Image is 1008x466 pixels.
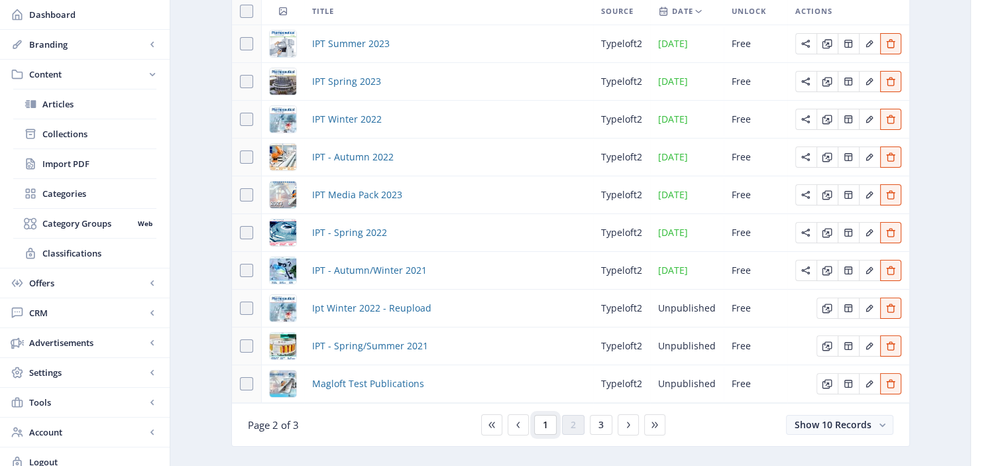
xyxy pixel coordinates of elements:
[593,25,650,63] td: typeloft2
[795,36,816,49] a: Edit page
[816,225,838,238] a: Edit page
[859,225,880,238] a: Edit page
[650,252,724,290] td: [DATE]
[270,30,296,57] img: 9b7c09d6-6735-4276-87b2-b82596770ab7.png
[880,339,901,351] a: Edit page
[880,225,901,238] a: Edit page
[880,36,901,49] a: Edit page
[590,415,612,435] button: 3
[838,36,859,49] a: Edit page
[650,101,724,139] td: [DATE]
[795,263,816,276] a: Edit page
[42,217,133,230] span: Category Groups
[42,247,156,260] span: Classifications
[859,339,880,351] a: Edit page
[312,376,424,392] span: Magloft Test Publications
[270,257,296,284] img: 17086fdc-aad0-48eb-bad5-3127cf9255eb.jpg
[880,263,901,276] a: Edit page
[724,63,787,101] td: Free
[13,179,156,208] a: Categories
[13,149,156,178] a: Import PDF
[724,327,787,365] td: Free
[795,150,816,162] a: Edit page
[795,225,816,238] a: Edit page
[13,239,156,268] a: Classifications
[593,139,650,176] td: typeloft2
[593,101,650,139] td: typeloft2
[312,74,381,89] a: IPT Spring 2023
[593,176,650,214] td: typeloft2
[795,112,816,125] a: Edit page
[650,365,724,403] td: Unpublished
[859,377,880,389] a: Edit page
[650,327,724,365] td: Unpublished
[724,176,787,214] td: Free
[593,214,650,252] td: typeloft2
[29,366,146,379] span: Settings
[724,365,787,403] td: Free
[795,188,816,200] a: Edit page
[248,418,299,432] span: Page 2 of 3
[593,252,650,290] td: typeloft2
[42,97,156,111] span: Articles
[42,127,156,141] span: Collections
[816,112,838,125] a: Edit page
[880,74,901,87] a: Edit page
[29,336,146,349] span: Advertisements
[312,262,427,278] a: IPT - Autumn/Winter 2021
[816,188,838,200] a: Edit page
[859,301,880,314] a: Edit page
[838,377,859,389] a: Edit page
[786,415,893,435] button: Show 10 Records
[601,3,634,19] span: Source
[29,276,146,290] span: Offers
[270,182,296,208] img: b6f586f5-a264-4fad-ade5-a6a832eae850.png
[312,3,334,19] span: Title
[650,176,724,214] td: [DATE]
[650,290,724,327] td: Unpublished
[29,38,146,51] span: Branding
[838,74,859,87] a: Edit page
[312,36,390,52] a: IPT Summer 2023
[593,365,650,403] td: typeloft2
[816,263,838,276] a: Edit page
[13,209,156,238] a: Category GroupsWeb
[312,187,402,203] a: IPT Media Pack 2023
[816,74,838,87] a: Edit page
[880,112,901,125] a: Edit page
[312,149,394,165] a: IPT - Autumn 2022
[270,144,296,170] img: bc605053-dc14-4ead-80e5-ba7d8dc62002.jpg
[42,187,156,200] span: Categories
[795,74,816,87] a: Edit page
[598,420,604,430] span: 3
[724,139,787,176] td: Free
[838,112,859,125] a: Edit page
[880,377,901,389] a: Edit page
[816,339,838,351] a: Edit page
[571,420,576,430] span: 2
[880,150,901,162] a: Edit page
[312,111,382,127] a: IPT Winter 2022
[534,415,557,435] button: 1
[672,3,693,19] span: Date
[724,290,787,327] td: Free
[593,327,650,365] td: typeloft2
[29,68,146,81] span: Content
[562,415,585,435] button: 2
[859,74,880,87] a: Edit page
[270,219,296,246] img: 513af9a4-6e39-4b01-8386-921563992f49.png
[270,295,296,321] img: 58b73974-f753-4956-babb-bc8f6702d238.jpg
[795,3,832,19] span: Actions
[838,339,859,351] a: Edit page
[650,63,724,101] td: [DATE]
[838,225,859,238] a: Edit page
[816,36,838,49] a: Edit page
[312,300,431,316] a: Ipt Winter 2022 - Reupload
[270,106,296,133] img: ae2ba61b-ad9e-441e-b801-49b45e47ccd9.jpg
[312,338,428,354] span: IPT - Spring/Summer 2021
[724,101,787,139] td: Free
